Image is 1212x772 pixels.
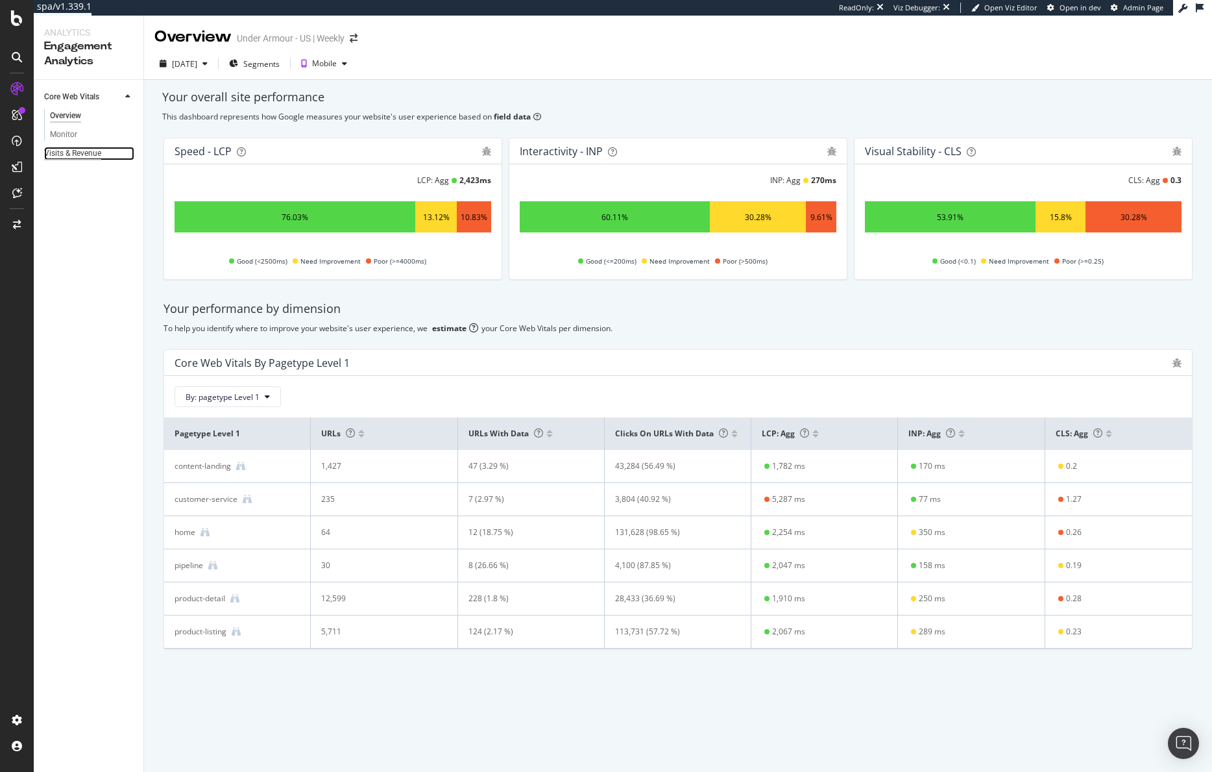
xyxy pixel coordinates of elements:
[374,253,426,269] span: Poor (>=4000ms)
[50,128,134,142] a: Monitor
[762,428,809,439] span: LCP: Agg
[162,111,1194,122] div: This dashboard represents how Google measures your website's user experience based on
[919,460,945,472] div: 170 ms
[432,323,467,334] div: estimate
[296,53,352,74] button: Mobile
[772,493,805,505] div: 5,287 ms
[175,460,231,472] div: content-landing
[175,493,237,505] div: customer-service
[1066,626,1082,638] div: 0.23
[772,560,805,571] div: 2,047 ms
[919,560,945,571] div: 158 ms
[723,253,768,269] span: Poor (>500ms)
[984,3,1037,12] span: Open Viz Editor
[44,90,99,104] div: Core Web Vitals
[243,58,280,69] span: Segments
[1170,175,1182,186] div: 0.3
[615,560,728,571] div: 4,100 (87.85 %)
[468,626,581,638] div: 124 (2.17 %)
[810,212,832,223] div: 9.61%
[321,593,434,604] div: 12,599
[772,460,805,472] div: 1,782 ms
[772,626,805,638] div: 2,067 ms
[300,253,361,269] span: Need Improvement
[468,527,581,538] div: 12 (18.75 %)
[50,109,81,123] div: Overview
[1111,3,1163,13] a: Admin Page
[1050,212,1072,223] div: 15.8%
[839,3,874,13] div: ReadOnly:
[468,593,581,604] div: 228 (1.8 %)
[615,428,728,439] span: Clicks on URLs with data
[811,175,836,186] div: 270 ms
[154,53,213,74] button: [DATE]
[237,253,287,269] span: Good (<2500ms)
[44,90,121,104] a: Core Web Vitals
[1047,3,1101,13] a: Open in dev
[175,356,350,369] div: Core Web Vitals By pagetype Level 1
[494,111,531,122] b: field data
[1056,428,1102,439] span: CLS: Agg
[175,593,225,604] div: product-detail
[601,212,628,223] div: 60.11%
[827,147,836,156] div: bug
[175,560,203,571] div: pipeline
[615,593,728,604] div: 28,433 (36.69 %)
[1172,147,1182,156] div: bug
[1121,212,1147,223] div: 30.28%
[1123,3,1163,12] span: Admin Page
[175,386,281,407] button: By: pagetype Level 1
[468,460,581,472] div: 47 (3.29 %)
[423,212,450,223] div: 13.12%
[175,428,297,440] span: pagetype Level 1
[186,392,260,403] span: By: pagetype Level 1
[1172,358,1182,367] div: bug
[615,626,728,638] div: 113,731 (57.72 %)
[649,253,710,269] span: Need Improvement
[989,253,1049,269] span: Need Improvement
[1060,3,1101,12] span: Open in dev
[971,3,1037,13] a: Open Viz Editor
[1066,493,1082,505] div: 1.27
[919,527,945,538] div: 350 ms
[1066,560,1082,571] div: 0.19
[282,212,308,223] div: 76.03%
[908,428,955,439] span: INP: Agg
[919,493,941,505] div: 77 ms
[615,527,728,538] div: 131,628 (98.65 %)
[1066,460,1077,472] div: 0.2
[321,626,434,638] div: 5,711
[468,428,543,439] span: URLs with data
[520,145,603,158] div: Interactivity - INP
[321,428,355,439] span: URLs
[175,527,195,538] div: home
[459,175,491,186] div: 2,423 ms
[865,145,962,158] div: Visual Stability - CLS
[1168,728,1199,759] div: Open Intercom Messenger
[237,32,345,45] div: Under Armour - US | Weekly
[468,560,581,571] div: 8 (26.66 %)
[312,60,337,68] div: Mobile
[321,460,434,472] div: 1,427
[940,253,976,269] span: Good (<0.1)
[1066,593,1082,604] div: 0.28
[172,58,197,69] div: [DATE]
[44,147,101,160] div: Visits & Revenue
[321,493,434,505] div: 235
[1066,527,1082,538] div: 0.26
[164,301,1193,318] div: Your performance by dimension
[615,493,728,505] div: 3,804 (40.92 %)
[461,212,487,223] div: 10.83%
[893,3,940,13] div: Viz Debugger:
[482,147,491,156] div: bug
[586,253,636,269] span: Good (<=200ms)
[745,212,771,223] div: 30.28%
[175,626,226,638] div: product-listing
[164,323,1193,334] div: To help you identify where to improve your website's user experience, we your Core Web Vitals per...
[770,175,801,186] div: INP: Agg
[154,26,232,48] div: Overview
[224,53,285,74] button: Segments
[937,212,964,223] div: 53.91%
[468,493,581,505] div: 7 (2.97 %)
[772,527,805,538] div: 2,254 ms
